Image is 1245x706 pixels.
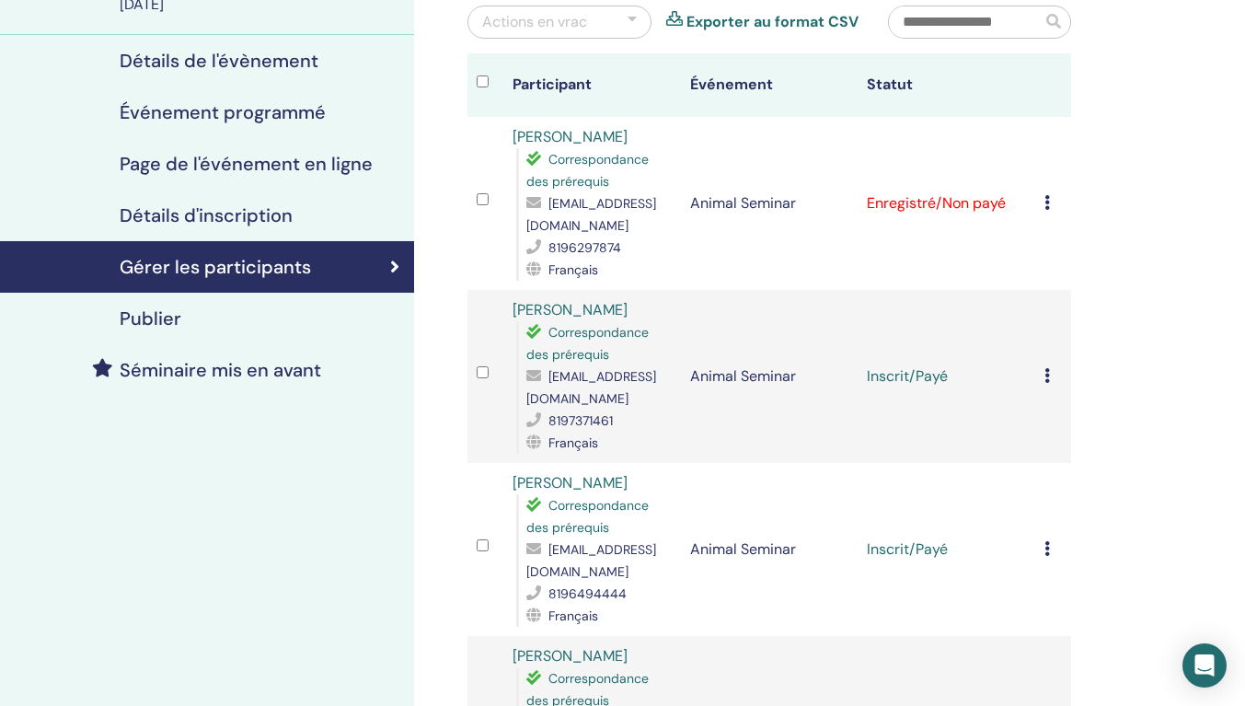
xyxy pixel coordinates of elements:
[548,585,627,602] span: 8196494444
[548,261,598,278] span: Français
[681,117,859,290] td: Animal Seminar
[513,646,628,665] a: [PERSON_NAME]
[526,541,656,580] span: [EMAIL_ADDRESS][DOMAIN_NAME]
[681,290,859,463] td: Animal Seminar
[548,412,613,429] span: 8197371461
[526,151,649,190] span: Correspondance des prérequis
[513,473,628,492] a: [PERSON_NAME]
[526,497,649,536] span: Correspondance des prérequis
[120,153,373,175] h4: Page de l'événement en ligne
[120,307,181,330] h4: Publier
[120,204,293,226] h4: Détails d'inscription
[526,368,656,407] span: [EMAIL_ADDRESS][DOMAIN_NAME]
[681,463,859,636] td: Animal Seminar
[120,359,321,381] h4: Séminaire mis en avant
[1182,643,1227,688] div: Open Intercom Messenger
[858,53,1035,117] th: Statut
[686,11,859,33] a: Exporter au format CSV
[548,608,598,624] span: Français
[503,53,681,117] th: Participant
[120,101,326,123] h4: Événement programmé
[120,256,311,278] h4: Gérer les participants
[513,127,628,146] a: [PERSON_NAME]
[681,53,859,117] th: Événement
[482,11,587,33] div: Actions en vrac
[526,324,649,363] span: Correspondance des prérequis
[548,239,621,256] span: 8196297874
[513,300,628,319] a: [PERSON_NAME]
[120,50,318,72] h4: Détails de l'évènement
[526,195,656,234] span: [EMAIL_ADDRESS][DOMAIN_NAME]
[548,434,598,451] span: Français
